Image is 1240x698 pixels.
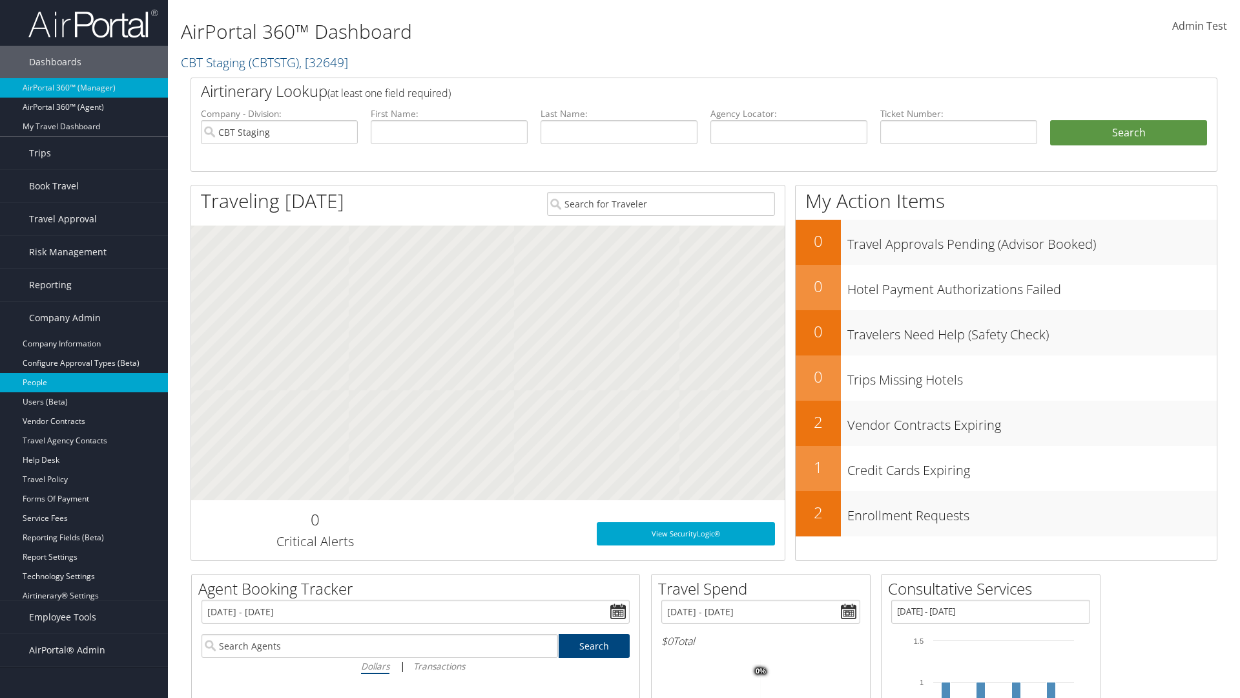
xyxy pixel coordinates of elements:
a: 2Vendor Contracts Expiring [796,401,1217,446]
a: 0Hotel Payment Authorizations Failed [796,265,1217,310]
a: 0Travel Approvals Pending (Advisor Booked) [796,220,1217,265]
span: Employee Tools [29,601,96,633]
a: 1Credit Cards Expiring [796,446,1217,491]
h2: 0 [201,509,429,531]
a: Search [559,634,630,658]
span: AirPortal® Admin [29,634,105,666]
h3: Credit Cards Expiring [847,455,1217,480]
label: First Name: [371,107,528,120]
span: Dashboards [29,46,81,78]
span: $0 [661,634,673,648]
i: Dollars [361,660,389,672]
h3: Travel Approvals Pending (Advisor Booked) [847,229,1217,253]
a: CBT Staging [181,54,348,71]
span: ( CBTSTG ) [249,54,299,71]
span: Reporting [29,269,72,301]
h1: My Action Items [796,187,1217,215]
span: Trips [29,137,51,169]
label: Last Name: [541,107,697,120]
span: (at least one field required) [327,86,451,100]
a: View SecurityLogic® [597,522,775,545]
tspan: 0% [756,668,766,675]
button: Search [1050,120,1207,146]
input: Search for Traveler [547,192,775,216]
span: Travel Approval [29,203,97,235]
span: Admin Test [1172,19,1227,33]
h2: Agent Booking Tracker [198,578,639,600]
img: airportal-logo.png [28,8,158,39]
h2: 0 [796,321,841,343]
tspan: 1 [920,679,924,686]
h2: Travel Spend [658,578,870,600]
input: Search Agents [201,634,558,658]
h1: AirPortal 360™ Dashboard [181,18,878,45]
h2: 0 [796,230,841,252]
h2: 0 [796,275,841,297]
h1: Traveling [DATE] [201,187,344,215]
span: Book Travel [29,170,79,202]
h2: 0 [796,366,841,388]
a: 0Trips Missing Hotels [796,355,1217,401]
h3: Critical Alerts [201,533,429,551]
h3: Enrollment Requests [847,500,1217,525]
tspan: 1.5 [914,637,924,645]
h2: 1 [796,456,841,478]
h6: Total [661,634,860,648]
label: Agency Locator: [710,107,867,120]
span: Risk Management [29,236,107,268]
h2: 2 [796,502,841,523]
h2: Consultative Services [888,578,1100,600]
a: 2Enrollment Requests [796,491,1217,536]
span: Company Admin [29,302,101,334]
h3: Vendor Contracts Expiring [847,410,1217,434]
h3: Trips Missing Hotels [847,365,1217,389]
h2: Airtinerary Lookup [201,80,1122,102]
h2: 2 [796,411,841,433]
label: Ticket Number: [880,107,1037,120]
span: , [ 32649 ] [299,54,348,71]
label: Company - Division: [201,107,358,120]
h3: Hotel Payment Authorizations Failed [847,274,1217,299]
h3: Travelers Need Help (Safety Check) [847,319,1217,344]
a: 0Travelers Need Help (Safety Check) [796,310,1217,355]
a: Admin Test [1172,6,1227,47]
i: Transactions [413,660,465,672]
div: | [201,658,630,674]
